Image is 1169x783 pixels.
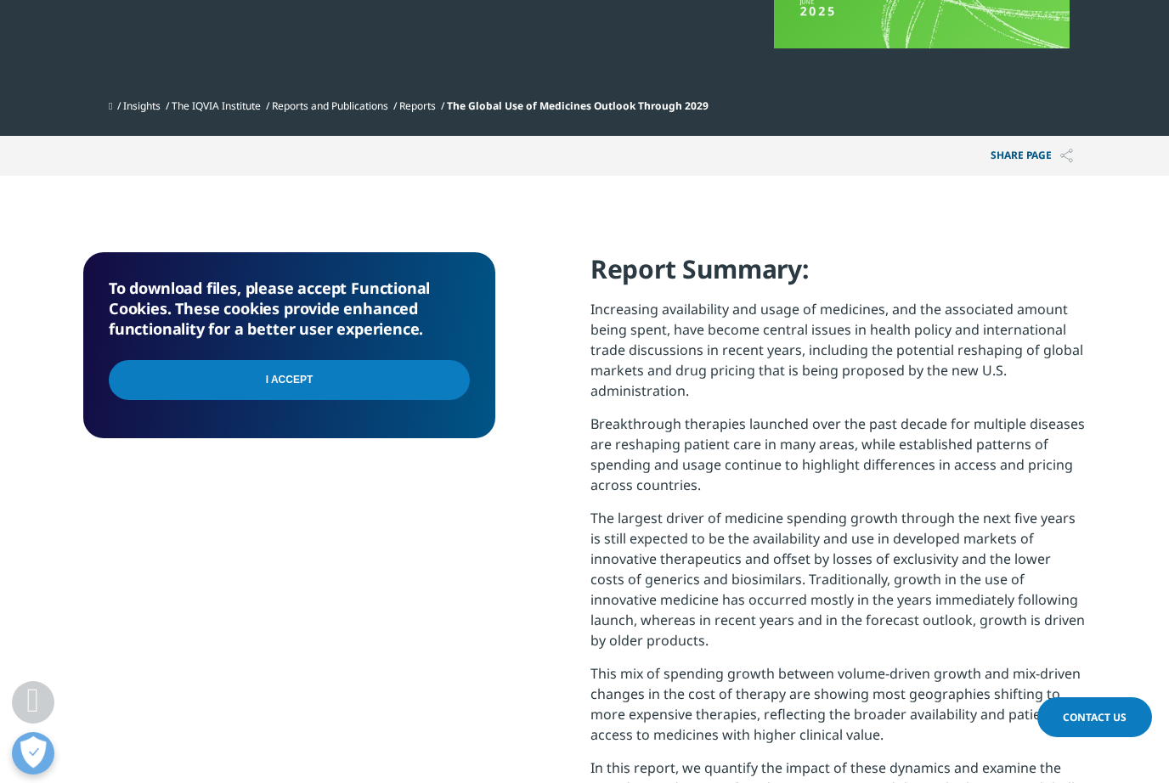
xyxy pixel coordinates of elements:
[109,360,470,400] input: I Accept
[590,508,1086,663] p: The largest driver of medicine spending growth through the next five years is still expected to b...
[590,414,1086,508] p: Breakthrough therapies launched over the past decade for multiple diseases are reshaping patient ...
[1060,149,1073,163] img: Share PAGE
[109,278,470,339] h5: To download files, please accept Functional Cookies. These cookies provide enhanced functionality...
[590,252,1086,299] h4: Report Summary:
[978,136,1086,176] button: Share PAGEShare PAGE
[399,99,436,113] a: Reports
[590,663,1086,758] p: This mix of spending growth between volume-driven growth and mix-driven changes in the cost of th...
[1063,710,1127,724] span: Contact Us
[1037,697,1152,737] a: Contact Us
[123,99,161,113] a: Insights
[590,299,1086,414] p: Increasing availability and usage of medicines, and the associated amount being spent, have becom...
[172,99,261,113] a: The IQVIA Institute
[12,732,54,775] button: Open Preferences
[447,99,709,113] span: The Global Use of Medicines Outlook Through 2029
[978,136,1086,176] p: Share PAGE
[272,99,388,113] a: Reports and Publications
